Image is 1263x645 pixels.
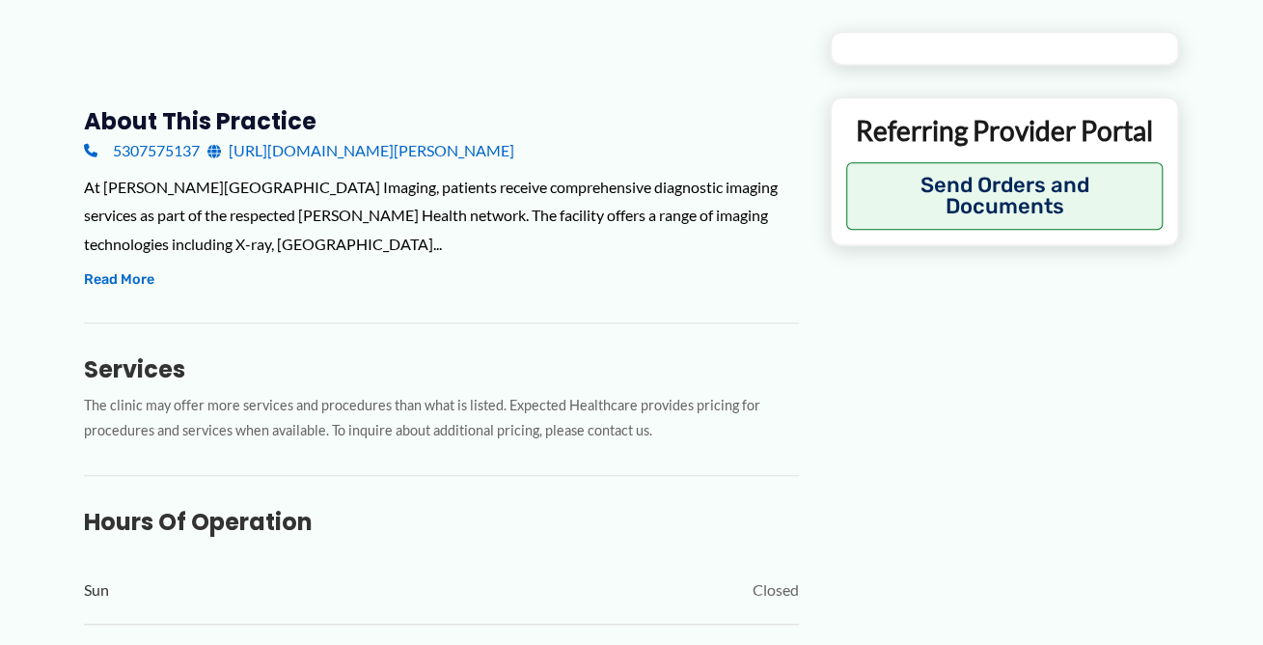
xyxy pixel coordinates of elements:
p: The clinic may offer more services and procedures than what is listed. Expected Healthcare provid... [84,393,799,445]
p: Referring Provider Portal [846,113,1164,148]
button: Read More [84,268,154,292]
a: 5307575137 [84,136,200,165]
a: [URL][DOMAIN_NAME][PERSON_NAME] [207,136,514,165]
span: Closed [753,575,799,604]
button: Send Orders and Documents [846,162,1164,230]
div: At [PERSON_NAME][GEOGRAPHIC_DATA] Imaging, patients receive comprehensive diagnostic imaging serv... [84,173,799,259]
h3: Services [84,354,799,384]
h3: About this practice [84,106,799,136]
h3: Hours of Operation [84,507,799,537]
span: Sun [84,575,109,604]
